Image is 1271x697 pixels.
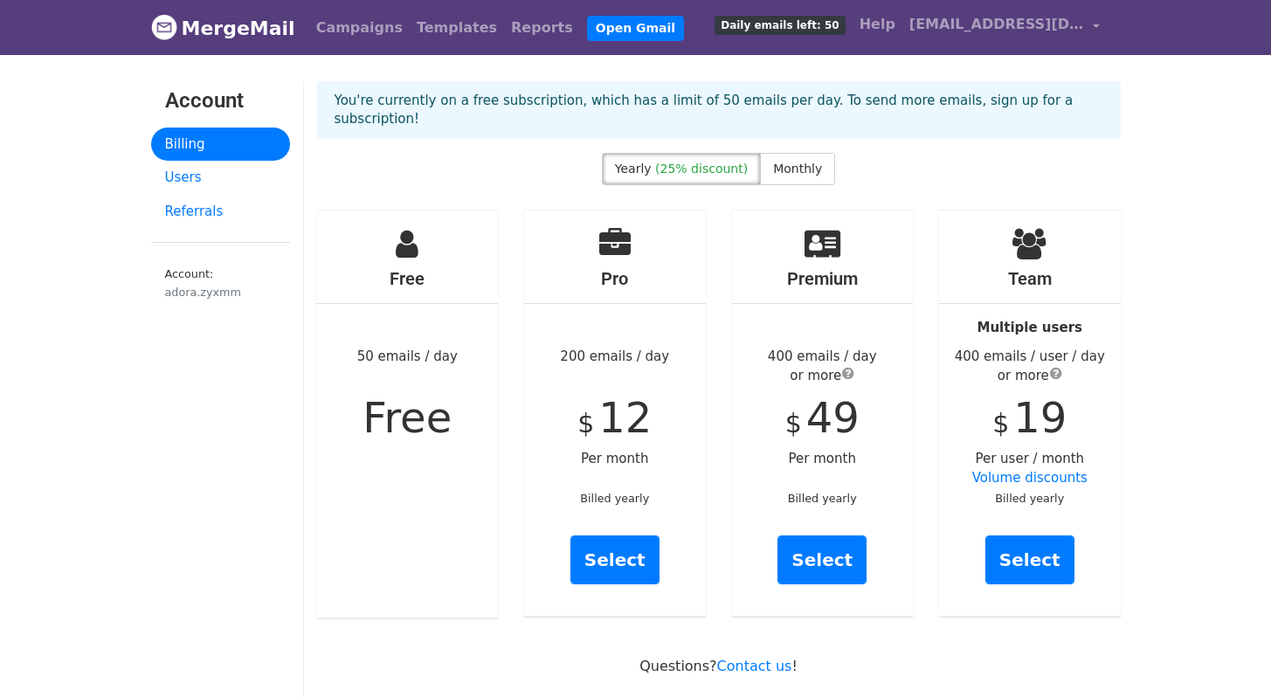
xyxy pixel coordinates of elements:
a: Select [570,535,660,584]
small: Account: [165,267,276,300]
small: Billed yearly [788,492,857,505]
div: Per month [732,210,914,616]
div: 400 emails / day or more [732,347,914,386]
span: Free [363,393,452,442]
h4: Pro [524,268,706,289]
h4: Free [317,268,499,289]
span: 19 [1013,393,1067,442]
div: Per user / month [939,210,1121,616]
h4: Team [939,268,1121,289]
a: Campaigns [309,10,410,45]
a: Select [777,535,867,584]
a: Volume discounts [972,470,1088,486]
a: [EMAIL_ADDRESS][DOMAIN_NAME] [902,7,1107,48]
span: Monthly [773,162,822,176]
span: (25% discount) [655,162,748,176]
h3: Account [165,88,276,114]
h4: Premium [732,268,914,289]
p: You're currently on a free subscription, which has a limit of 50 emails per day. To send more ema... [335,92,1103,128]
a: Reports [504,10,580,45]
a: Select [985,535,1074,584]
span: Daily emails left: 50 [715,16,845,35]
img: MergeMail logo [151,14,177,40]
div: adora.zyxmm [165,284,276,300]
a: Daily emails left: 50 [708,7,852,42]
small: Billed yearly [580,492,649,505]
a: Templates [410,10,504,45]
span: $ [577,408,594,438]
small: Billed yearly [995,492,1064,505]
span: $ [785,408,802,438]
div: 400 emails / user / day or more [939,347,1121,386]
strong: Multiple users [977,320,1082,335]
div: 50 emails / day [317,210,499,618]
a: Users [151,161,290,195]
a: Open Gmail [587,16,684,41]
span: Yearly [615,162,652,176]
span: 49 [806,393,860,442]
p: Questions? ! [317,657,1121,675]
span: $ [992,408,1009,438]
a: Referrals [151,195,290,229]
a: Billing [151,128,290,162]
a: Help [853,7,902,42]
div: 200 emails / day Per month [524,210,706,616]
a: Contact us [717,658,792,674]
a: MergeMail [151,10,295,46]
span: 12 [598,393,652,442]
span: [EMAIL_ADDRESS][DOMAIN_NAME] [909,14,1084,35]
